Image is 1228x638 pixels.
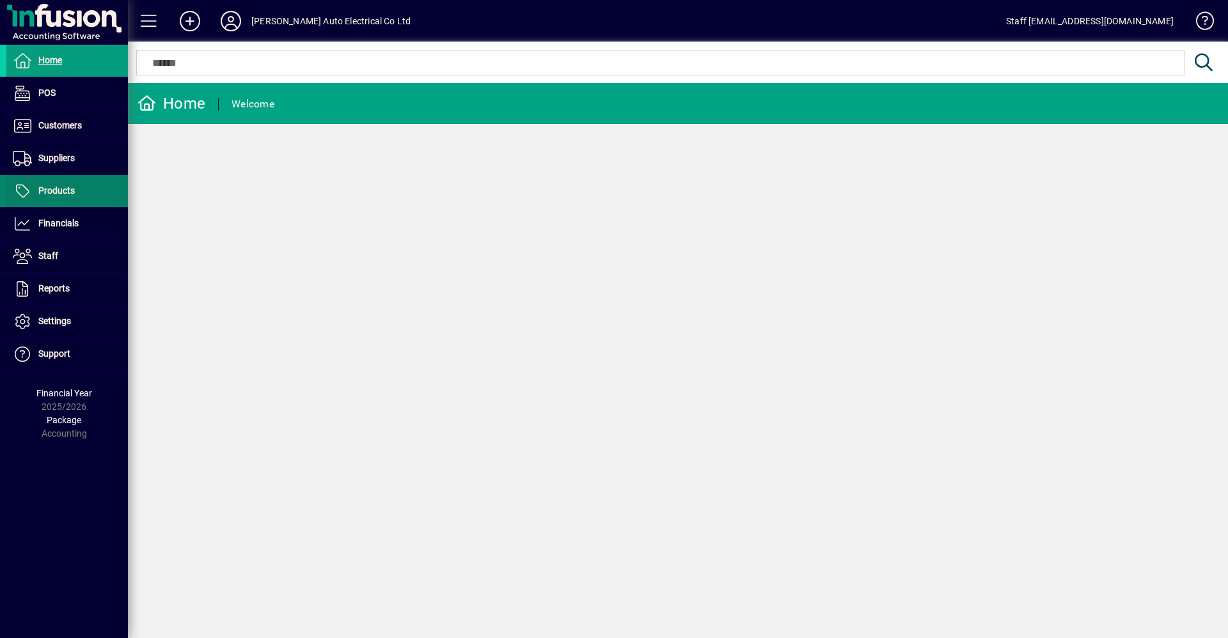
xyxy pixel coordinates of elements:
[169,10,210,33] button: Add
[38,348,70,359] span: Support
[38,316,71,326] span: Settings
[38,153,75,163] span: Suppliers
[138,93,205,114] div: Home
[6,77,128,109] a: POS
[6,273,128,305] a: Reports
[210,10,251,33] button: Profile
[38,88,56,98] span: POS
[6,143,128,175] a: Suppliers
[38,251,58,261] span: Staff
[6,338,128,370] a: Support
[6,306,128,338] a: Settings
[232,94,274,114] div: Welcome
[38,218,79,228] span: Financials
[251,11,411,31] div: [PERSON_NAME] Auto Electrical Co Ltd
[38,185,75,196] span: Products
[36,388,92,398] span: Financial Year
[6,240,128,272] a: Staff
[1006,11,1174,31] div: Staff [EMAIL_ADDRESS][DOMAIN_NAME]
[38,120,82,130] span: Customers
[6,208,128,240] a: Financials
[6,110,128,142] a: Customers
[38,55,62,65] span: Home
[47,415,81,425] span: Package
[6,175,128,207] a: Products
[38,283,70,293] span: Reports
[1186,3,1212,44] a: Knowledge Base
